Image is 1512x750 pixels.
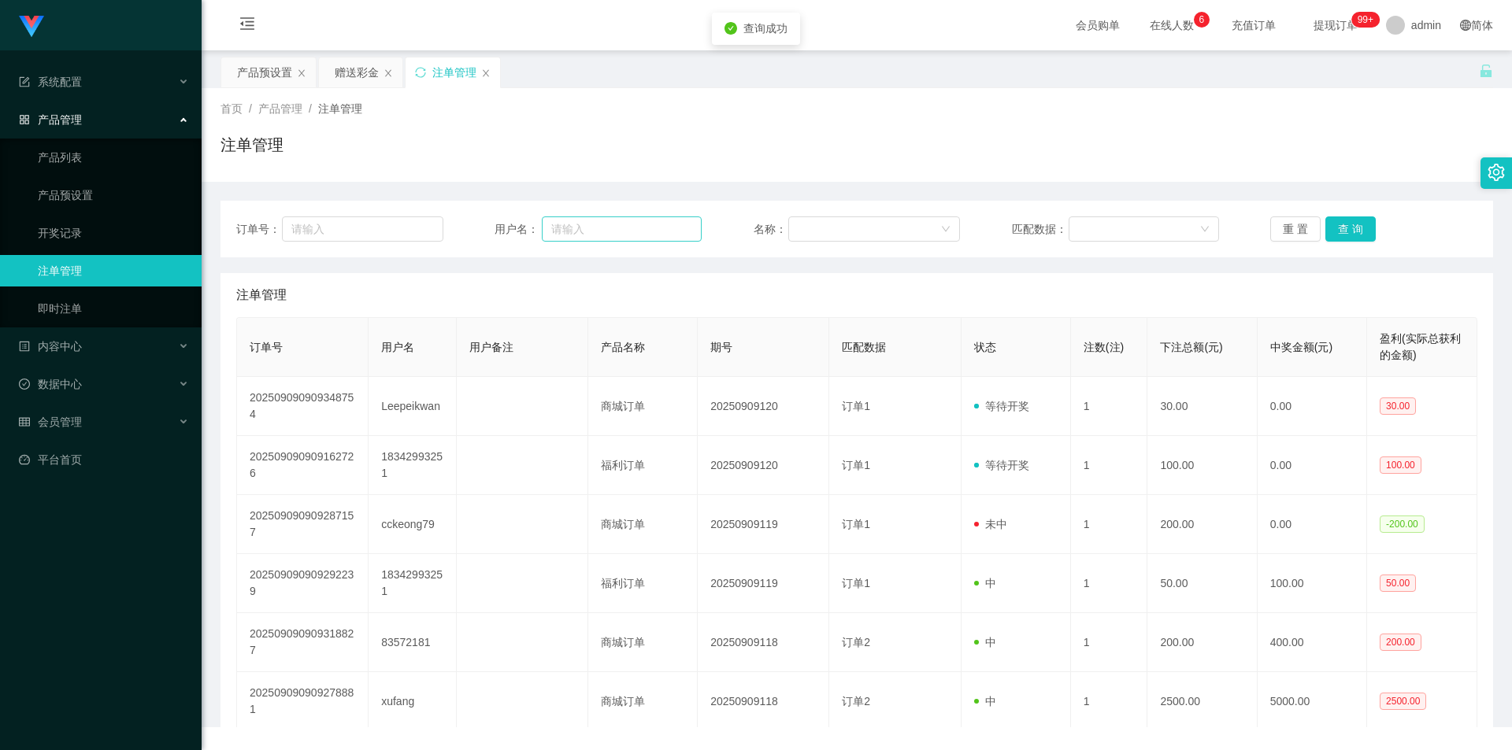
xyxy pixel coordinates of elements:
[1147,613,1257,672] td: 200.00
[369,436,456,495] td: 18342993251
[220,1,274,51] i: 图标: menu-fold
[481,68,491,78] i: 图标: close
[19,379,30,390] i: 图标: check-circle-o
[1258,495,1367,554] td: 0.00
[369,495,456,554] td: cckeong79
[601,341,645,353] span: 产品名称
[974,341,996,353] span: 状态
[220,133,283,157] h1: 注单管理
[1258,436,1367,495] td: 0.00
[710,341,732,353] span: 期号
[842,577,870,589] span: 订单1
[495,221,542,238] span: 用户名：
[1147,495,1257,554] td: 200.00
[237,57,292,87] div: 产品预设置
[698,495,829,554] td: 20250909119
[698,613,829,672] td: 20250909118
[1200,224,1210,235] i: 图标: down
[369,377,456,436] td: Leepeikwan
[369,554,456,613] td: 18342993251
[1147,436,1257,495] td: 100.00
[19,416,82,428] span: 会员管理
[1084,341,1124,353] span: 注数(注)
[1380,515,1425,533] span: -200.00
[1194,12,1210,28] sup: 6
[236,286,287,305] span: 注单管理
[309,102,312,115] span: /
[1306,20,1366,31] span: 提现订单
[335,57,379,87] div: 赠送彩金
[237,377,369,436] td: 202509090909348754
[974,400,1029,412] span: 等待开奖
[19,444,189,475] a: 图标: dashboard平台首页
[1224,20,1284,31] span: 充值订单
[250,341,283,353] span: 订单号
[1460,20,1471,31] i: 图标: global
[698,436,829,495] td: 20250909120
[974,459,1029,471] span: 等待开奖
[1071,377,1148,436] td: 1
[38,293,189,324] a: 即时注单
[1380,693,1426,710] span: 2500.00
[1147,672,1257,731] td: 2500.00
[974,695,996,708] span: 中
[1071,495,1148,554] td: 1
[1380,332,1461,361] span: 盈利(实际总获利的金额)
[1012,221,1069,238] span: 匹配数据：
[588,613,698,672] td: 商城订单
[297,68,306,78] i: 图标: close
[19,114,30,125] i: 图标: appstore-o
[1147,554,1257,613] td: 50.00
[38,142,189,173] a: 产品列表
[724,22,737,35] i: icon: check-circle
[1142,20,1202,31] span: 在线人数
[1270,216,1321,242] button: 重 置
[1325,216,1376,242] button: 查 询
[842,459,870,471] span: 订单1
[19,340,82,353] span: 内容中心
[1351,12,1380,28] sup: 1112
[698,554,829,613] td: 20250909119
[974,577,996,589] span: 中
[220,102,243,115] span: 首页
[842,518,870,530] span: 订单1
[1147,377,1257,436] td: 30.00
[236,221,282,238] span: 订单号：
[1258,377,1367,436] td: 0.00
[19,341,30,352] i: 图标: profile
[842,400,870,412] span: 订单1
[1071,672,1148,731] td: 1
[1258,672,1367,731] td: 5000.00
[842,695,870,708] span: 订单2
[842,636,870,648] span: 订单2
[1270,341,1332,353] span: 中奖金额(元)
[698,672,829,731] td: 20250909118
[941,224,951,235] i: 图标: down
[1380,397,1416,415] span: 30.00
[381,341,414,353] span: 用户名
[1479,64,1493,78] i: 图标: unlock
[1199,12,1205,28] p: 6
[842,341,886,353] span: 匹配数据
[542,216,702,242] input: 请输入
[588,672,698,731] td: 商城订单
[237,436,369,495] td: 202509090909162726
[974,636,996,648] span: 中
[1071,554,1148,613] td: 1
[258,102,302,115] span: 产品管理
[19,76,30,87] i: 图标: form
[1071,436,1148,495] td: 1
[1380,456,1421,474] span: 100.00
[38,217,189,249] a: 开奖记录
[19,76,82,88] span: 系统配置
[1258,613,1367,672] td: 400.00
[974,518,1007,530] span: 未中
[369,672,456,731] td: xufang
[318,102,362,115] span: 注单管理
[1071,613,1148,672] td: 1
[249,102,252,115] span: /
[19,378,82,390] span: 数据中心
[19,416,30,427] i: 图标: table
[19,113,82,126] span: 产品管理
[588,554,698,613] td: 福利订单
